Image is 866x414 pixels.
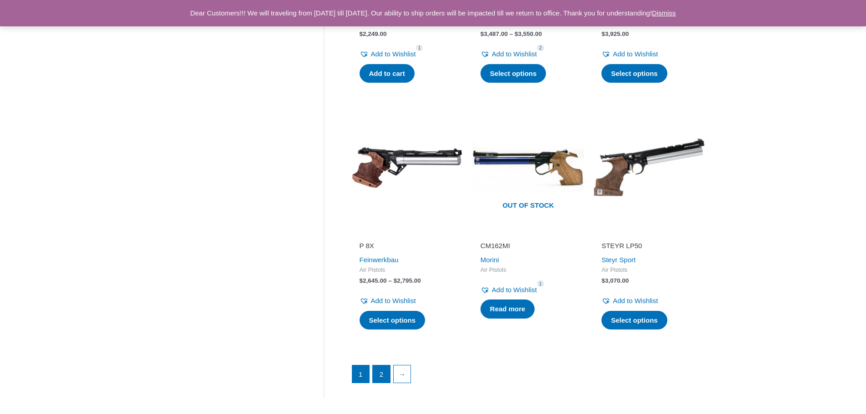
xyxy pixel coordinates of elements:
span: $ [394,277,397,284]
span: Air Pistols [481,266,576,274]
a: Add to Wishlist [360,48,416,60]
a: Morini [481,256,499,264]
span: $ [481,30,484,37]
span: Page 1 [352,365,370,383]
span: Air Pistols [601,266,697,274]
span: Add to Wishlist [492,286,537,294]
a: Select options for “Morini CM200EI” [481,64,546,83]
span: $ [360,30,363,37]
a: Add to Wishlist [360,294,416,307]
span: – [510,30,513,37]
a: CM162MI [481,241,576,254]
h2: P 8X [360,241,455,250]
bdi: 3,925.00 [601,30,629,37]
a: P 8X [360,241,455,254]
nav: Product Pagination [351,365,706,388]
a: Add to Wishlist [481,284,537,296]
iframe: Customer reviews powered by Trustpilot [481,229,576,239]
span: $ [360,277,363,284]
h2: STEYR LP50 [601,241,697,250]
span: Add to Wishlist [371,297,416,304]
span: Add to Wishlist [613,297,658,304]
a: Add to Wishlist [601,48,658,60]
span: $ [601,277,605,284]
span: – [388,277,392,284]
img: STEYR LP50 [593,111,705,223]
a: Select options for “CM162MI” [481,299,535,319]
bdi: 2,249.00 [360,30,387,37]
span: $ [601,30,605,37]
iframe: Customer reviews powered by Trustpilot [601,229,697,239]
bdi: 3,070.00 [601,277,629,284]
a: Dismiss [652,9,676,17]
span: Out of stock [479,195,577,216]
a: Add to cart: “K12 Pardini” [360,64,415,83]
a: Feinwerkbau [360,256,399,264]
span: Add to Wishlist [613,50,658,58]
img: P 8X [351,111,463,223]
a: Select options for “STEYR LP50” [601,311,667,330]
a: Add to Wishlist [481,48,537,60]
a: Out of stock [472,111,584,223]
a: Steyr Sport [601,256,636,264]
a: STEYR LP50 [601,241,697,254]
bdi: 2,795.00 [394,277,421,284]
span: Add to Wishlist [492,50,537,58]
span: 1 [537,280,544,287]
a: → [394,365,411,383]
span: Add to Wishlist [371,50,416,58]
a: Select options for “P 8X” [360,311,425,330]
bdi: 3,550.00 [515,30,542,37]
a: Page 2 [373,365,390,383]
img: CM162MI [472,111,584,223]
span: 2 [537,45,544,51]
span: $ [515,30,518,37]
a: Select options for “EVO 10E SX” [601,64,667,83]
span: Air Pistols [360,266,455,274]
bdi: 2,645.00 [360,277,387,284]
h2: CM162MI [481,241,576,250]
bdi: 3,487.00 [481,30,508,37]
iframe: Customer reviews powered by Trustpilot [360,229,455,239]
span: 1 [416,45,423,51]
a: Add to Wishlist [601,294,658,307]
